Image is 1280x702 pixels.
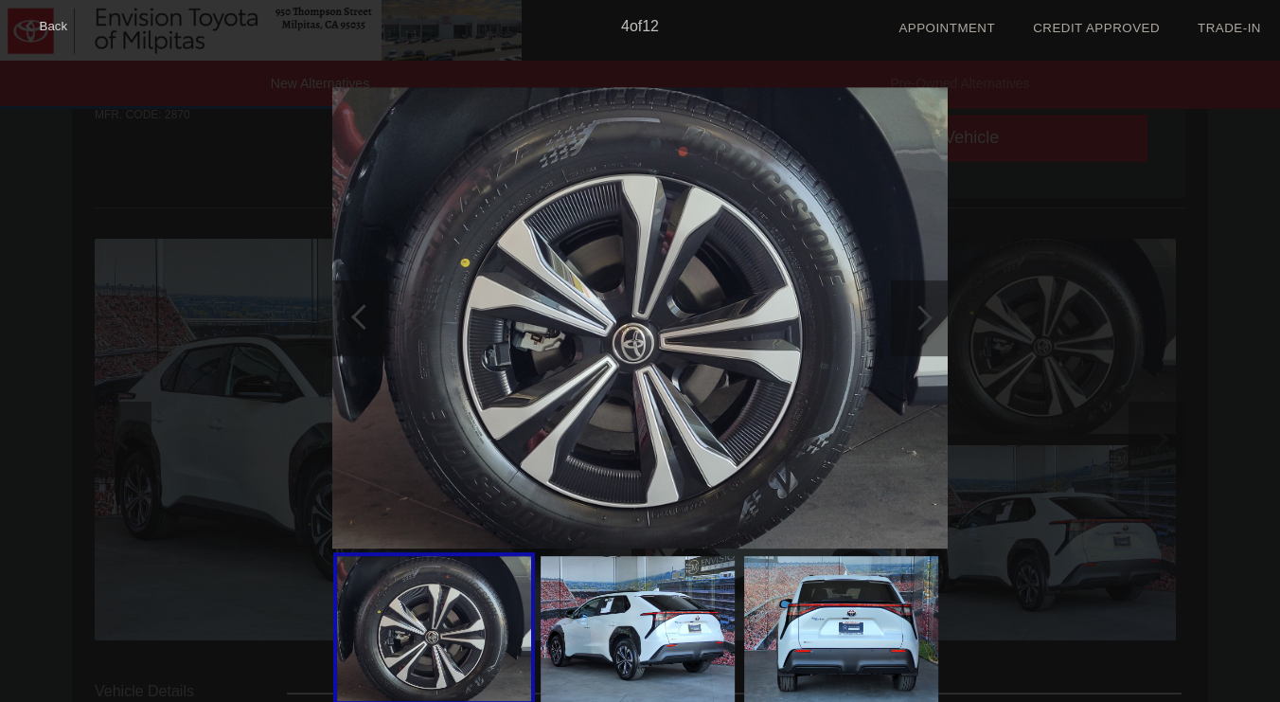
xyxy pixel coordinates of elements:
span: 4 [621,18,630,34]
a: Credit Approved [1033,21,1160,35]
a: Trade-In [1198,21,1261,35]
a: Appointment [898,21,995,35]
span: 12 [642,18,659,34]
img: image.aspx [541,556,735,702]
span: Back [40,19,68,33]
img: image.aspx [332,87,948,549]
img: image.aspx [744,556,938,702]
